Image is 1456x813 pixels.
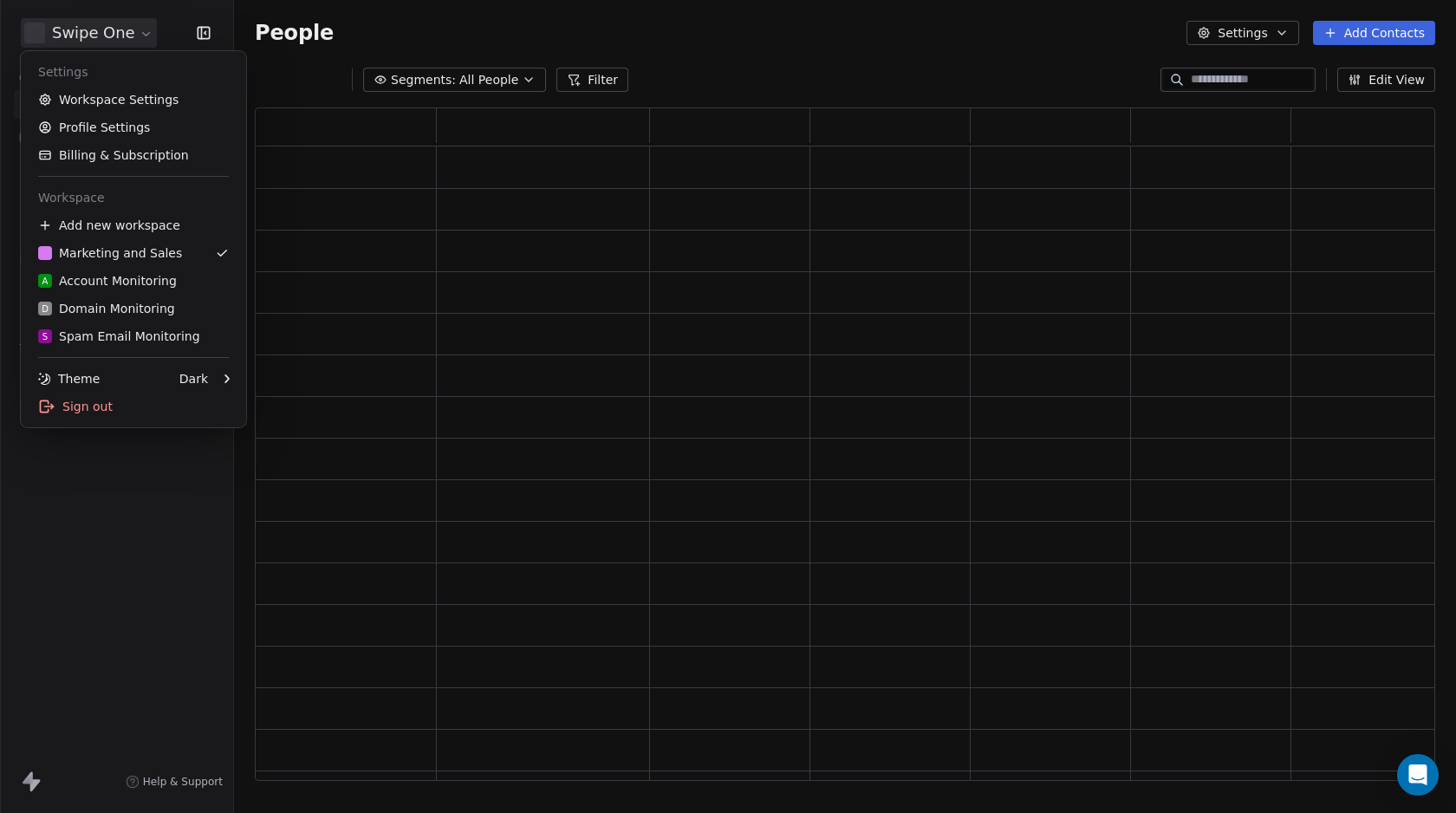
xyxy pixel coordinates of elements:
[38,328,200,345] div: Spam Email Monitoring
[28,211,239,239] div: Add new workspace
[38,370,100,387] div: Theme
[28,184,239,211] div: Workspace
[42,302,49,315] span: D
[38,244,182,262] div: Marketing and Sales
[42,275,49,288] span: A
[179,370,208,387] div: Dark
[42,330,48,343] span: S
[38,272,177,289] div: Account Monitoring
[28,58,239,86] div: Settings
[28,114,239,141] a: Profile Settings
[38,300,175,317] div: Domain Monitoring
[28,141,239,169] a: Billing & Subscription
[28,86,239,114] a: Workspace Settings
[28,393,239,420] div: Sign out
